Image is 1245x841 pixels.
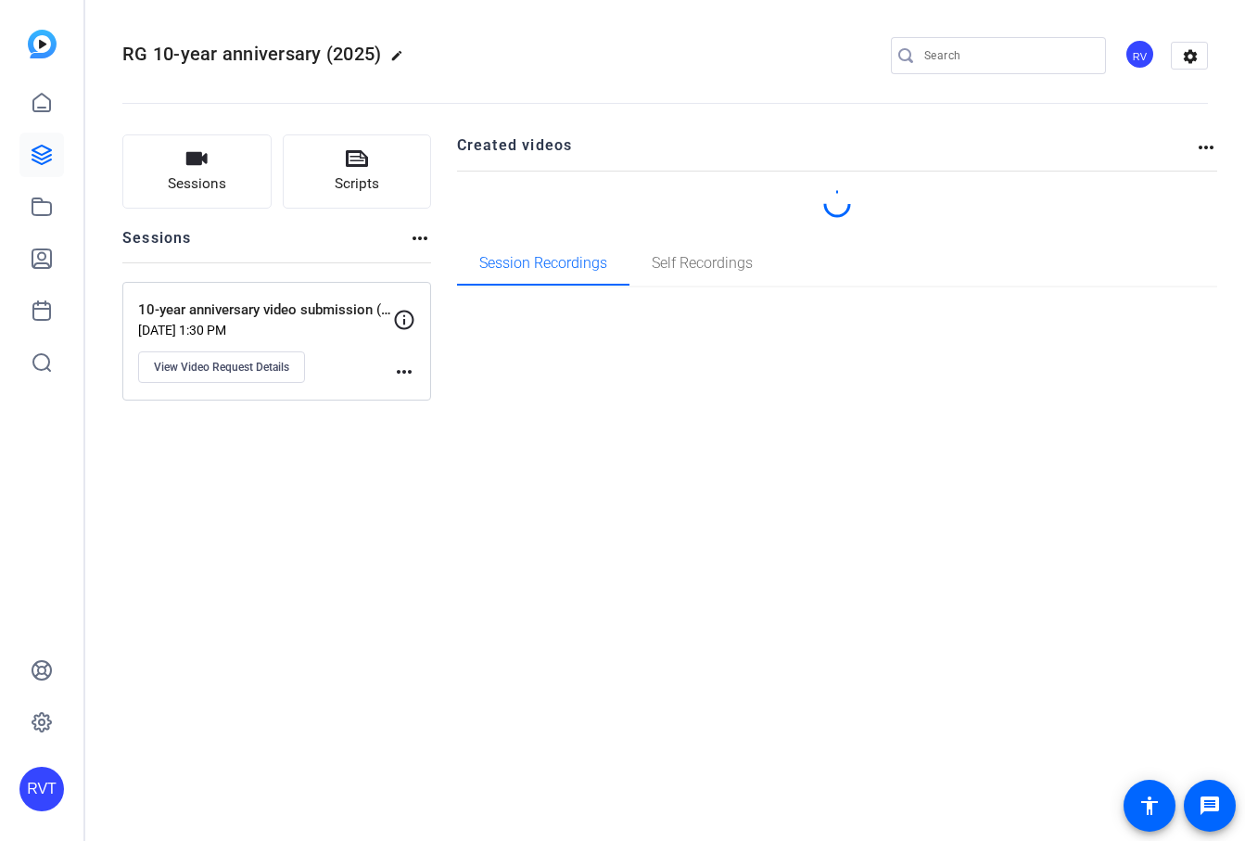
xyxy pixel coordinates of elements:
mat-icon: accessibility [1138,795,1161,817]
p: [DATE] 1:30 PM [138,323,393,338]
img: blue-gradient.svg [28,30,57,58]
mat-icon: more_horiz [393,361,415,383]
span: Scripts [335,173,379,195]
h2: Sessions [122,227,192,262]
div: RVT [19,767,64,811]
input: Search [924,45,1091,67]
span: RG 10-year anniversary (2025) [122,43,381,65]
mat-icon: more_horiz [409,227,431,249]
ngx-avatar: Reingold Video Team [1124,39,1157,71]
div: RV [1124,39,1155,70]
mat-icon: edit [390,49,413,71]
p: 10-year anniversary video submission (2024) [138,299,393,321]
mat-icon: message [1199,795,1221,817]
span: Self Recordings [652,256,753,271]
mat-icon: more_horiz [1195,136,1217,159]
button: View Video Request Details [138,351,305,383]
span: Session Recordings [479,256,607,271]
button: Sessions [122,134,272,209]
span: View Video Request Details [154,360,289,375]
h2: Created videos [457,134,1196,171]
button: Scripts [283,134,432,209]
span: Sessions [168,173,226,195]
mat-icon: settings [1172,43,1209,70]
